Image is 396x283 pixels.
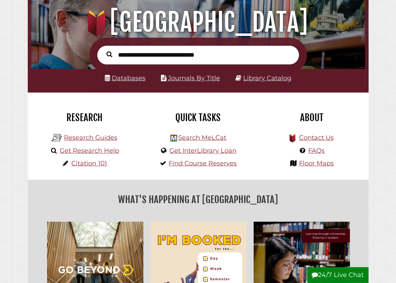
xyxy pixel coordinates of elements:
[105,74,145,82] a: Databases
[168,74,220,82] a: Journals By Title
[37,7,359,38] h1: [GEOGRAPHIC_DATA]
[308,147,325,155] a: FAQs
[33,112,136,124] h2: Research
[299,134,334,141] a: Contact Us
[64,134,117,141] a: Research Guides
[169,147,236,155] a: Get InterLibrary Loan
[103,50,116,59] button: Search
[169,159,237,167] a: Find Course Reserves
[147,112,249,124] h2: Quick Tasks
[170,135,177,141] img: Hekman Library Logo
[52,133,62,143] img: Hekman Library Logo
[260,112,363,124] h2: About
[71,159,107,167] a: Citation 101
[33,191,363,208] h2: What's Happening at [GEOGRAPHIC_DATA]
[178,134,226,141] a: Search MeLCat
[299,159,334,167] a: Floor Maps
[107,51,113,57] i: Search
[243,74,291,82] a: Library Catalog
[60,147,119,155] a: Get Research Help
